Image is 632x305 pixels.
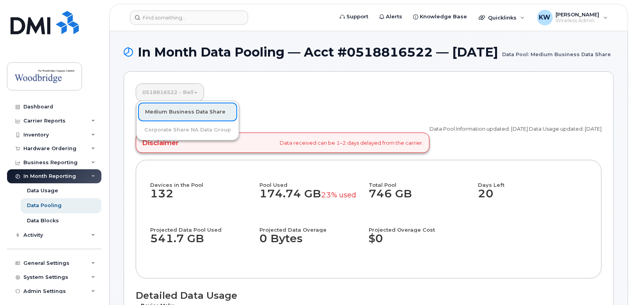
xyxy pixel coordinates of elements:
[259,219,362,232] h4: Projected Data Overage
[259,188,362,208] dd: 174.74 GB
[502,45,611,57] small: Data Pool: Medium Business Data Share
[136,133,430,153] div: Data received can be 1–2 days delayed from the carrier.
[150,232,252,253] dd: 541.7 GB
[138,103,237,121] a: Medium Business Data Share
[150,219,252,232] h4: Projected Data Pool Used
[478,188,587,208] dd: 20
[259,174,362,188] h4: Pool Used
[150,174,259,188] h4: Devices in the Pool
[136,84,204,101] a: 0518816522 - Bell
[136,290,602,301] h1: Detailed Data Usage
[124,45,614,59] h1: In Month Data Pooling — Acct #0518816522 — [DATE]
[369,174,471,188] h4: Total Pool
[321,190,356,199] small: 23% used
[369,232,478,253] dd: $0
[150,188,259,208] dd: 132
[369,188,471,208] dd: 746 GB
[142,139,179,147] h4: Disclaimer
[138,121,237,138] a: Corporate Share NA Data Group
[430,125,602,133] p: Data Pool Information updated: [DATE] Data Usage updated: [DATE]
[369,219,478,232] h4: Projected Overage Cost
[478,174,587,188] h4: Days Left
[259,232,362,253] dd: 0 Bytes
